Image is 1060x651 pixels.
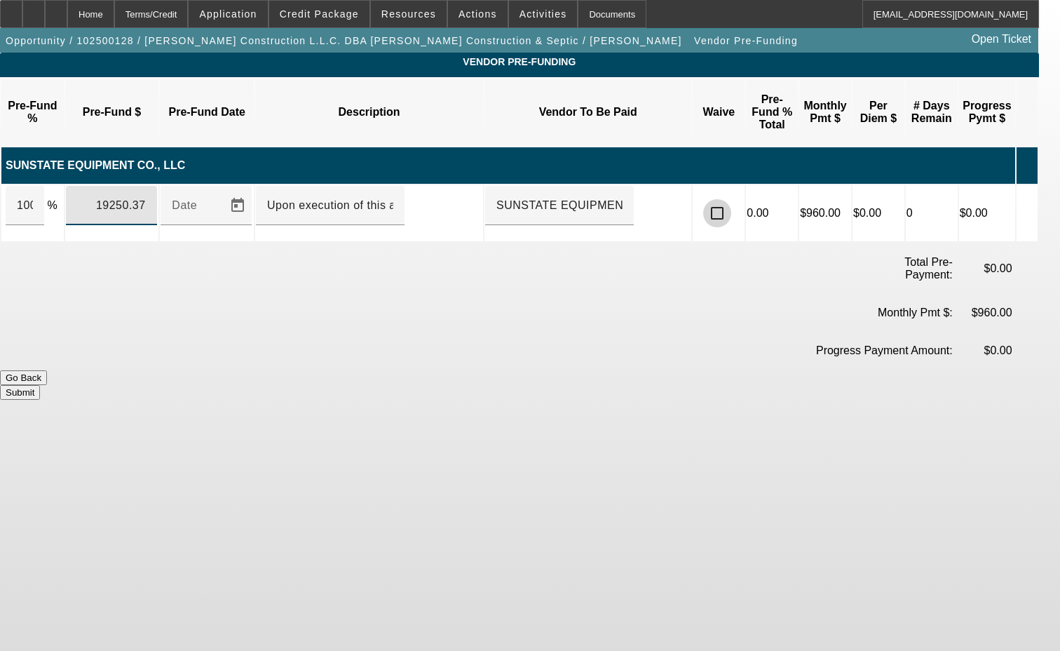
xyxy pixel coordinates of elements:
p: Pre-Fund % [5,100,60,125]
p: Progress Pymt $ [963,100,1012,125]
span: Opportunity / 102500128 / [PERSON_NAME] Construction L.L.C. DBA [PERSON_NAME] Construction & Sept... [6,35,682,46]
button: Credit Package [269,1,369,27]
p: Per Diem $ [856,100,901,125]
p: Monthly Pmt $: [777,307,952,319]
p: SUNSTATE EQUIPMENT CO., LLC [6,159,1014,172]
p: $960.00 [800,207,850,220]
p: 0.00 [747,207,797,220]
p: Description [259,106,480,119]
span: Credit Package [280,8,359,20]
a: Open Ticket [966,27,1037,51]
button: Actions [448,1,508,27]
p: Vendor To Be Paid [488,106,688,119]
p: Monthly Pmt $ [803,100,848,125]
button: Vendor Pre-Funding [691,28,801,53]
i: Add [1017,152,1031,178]
span: Actions [458,8,497,20]
button: Open calendar [224,192,252,220]
button: Activities [509,1,578,27]
p: Total Pre-Payment: [896,256,953,281]
span: Activities [519,8,567,20]
span: Resources [381,8,436,20]
p: $0.00 [853,207,904,220]
i: Delete [1017,200,1031,226]
span: Application [199,8,257,20]
p: $960.00 [956,307,1012,319]
span: Vendor Pre-Funding [11,56,1028,67]
p: Waive [696,106,741,119]
p: 0 [906,207,957,220]
input: Account [496,197,623,214]
p: # Days Remain [909,100,954,125]
span: % [47,199,57,211]
mat-label: Date [172,199,197,211]
p: Pre-Fund $ [69,106,156,119]
p: Pre-Fund Date [163,106,250,119]
p: $0.00 [956,344,1012,357]
p: Pre-Fund % Total [749,93,794,131]
button: Resources [371,1,447,27]
button: Application [189,1,267,27]
p: $0.00 [960,207,1014,220]
p: Progress Payment Amount: [777,344,952,357]
p: $0.00 [956,262,1012,275]
span: Vendor Pre-Funding [694,35,798,46]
